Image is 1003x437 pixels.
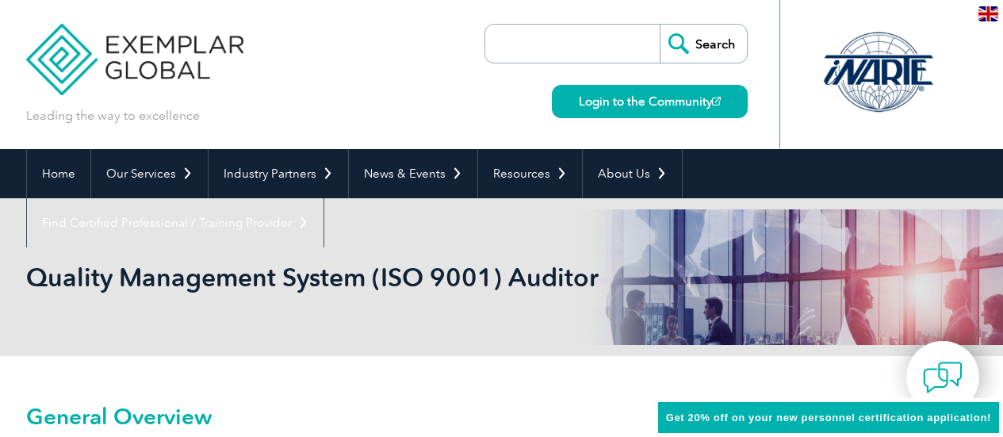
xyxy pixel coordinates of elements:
[478,149,582,198] a: Resources
[978,6,998,21] img: en
[349,149,477,198] a: News & Events
[26,107,200,125] p: Leading the way to excellence
[27,198,323,247] a: Find Certified Professional / Training Provider
[660,25,747,63] input: Search
[26,262,635,293] h1: Quality Management System (ISO 9001) Auditor
[583,149,682,198] a: About Us
[552,85,748,118] a: Login to the Community
[91,149,208,198] a: Our Services
[27,149,90,198] a: Home
[666,412,991,424] span: Get 20% off on your new personnel certification application!
[712,97,721,105] img: open_square.png
[26,404,692,429] h2: General Overview
[923,358,963,397] img: contact-chat.png
[209,149,348,198] a: Industry Partners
